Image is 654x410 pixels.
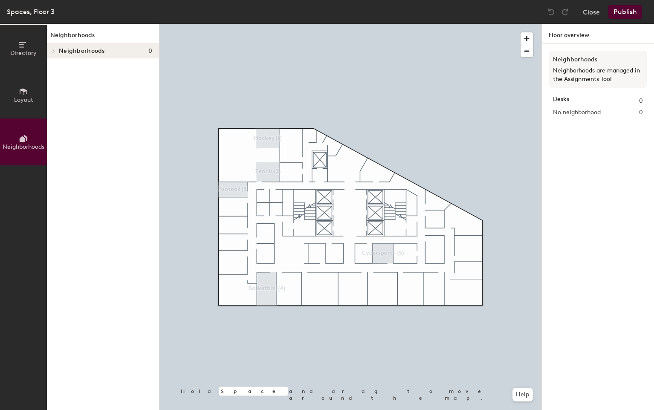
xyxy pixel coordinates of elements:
span: 0 [639,96,643,106]
span: 0 [639,108,643,117]
h1: Floor overview [542,24,654,44]
img: Undo [547,8,556,16]
span: Neighborhoods [59,48,105,55]
button: Close [583,5,600,19]
span: 0 [148,48,152,55]
div: Spaces, Floor 3 [7,6,55,17]
span: No neighborhood [553,108,601,117]
span: Layout [14,96,33,104]
img: Redo [561,8,569,16]
span: Directory [10,49,37,57]
button: Publish [608,5,642,19]
h3: Neighborhoods [553,55,643,64]
h1: Neighborhoods [47,31,159,44]
strong: Desks [553,96,569,106]
button: Help [512,388,533,401]
span: Neighborhoods [3,143,44,150]
p: Neighborhoods are managed in the Assignments Tool [553,66,643,84]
